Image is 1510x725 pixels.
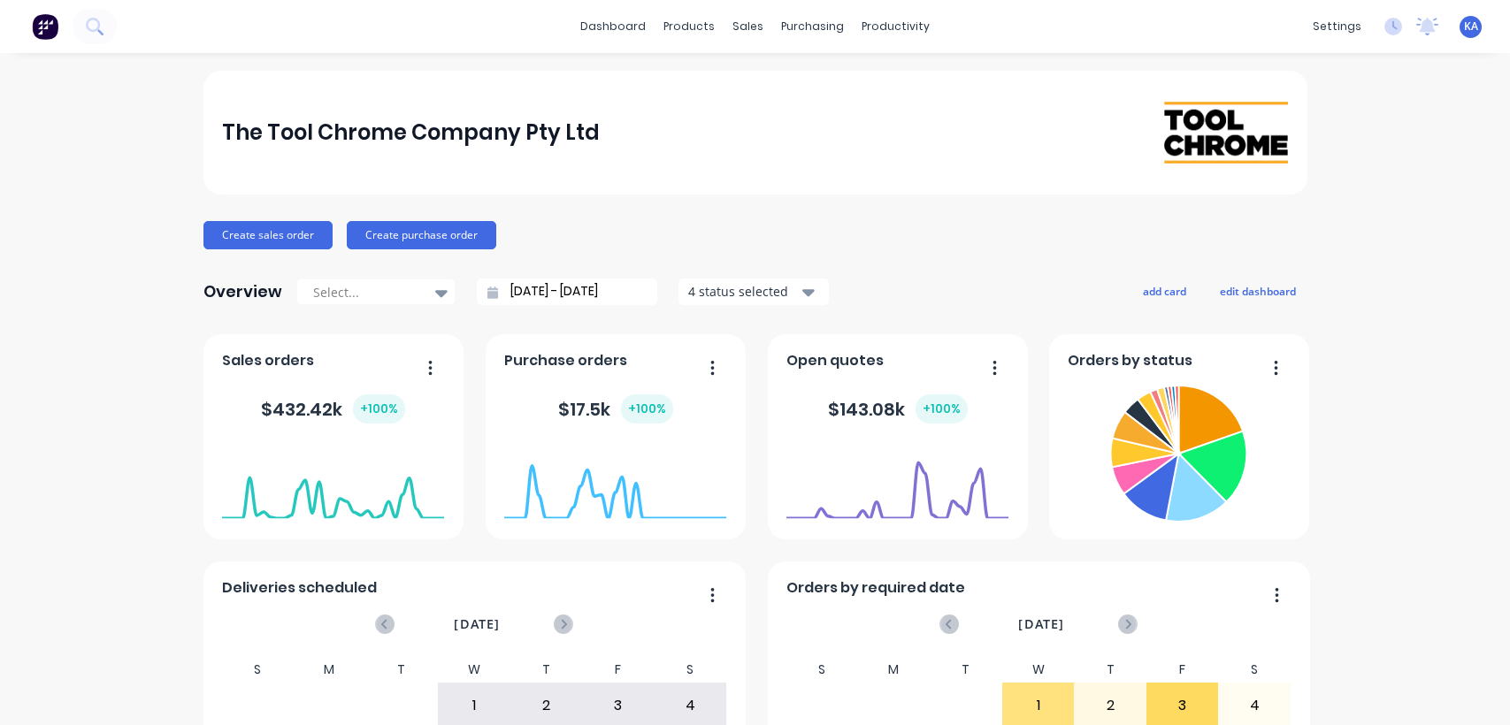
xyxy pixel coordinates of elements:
div: T [365,657,438,683]
div: + 100 % [353,394,405,424]
div: T [930,657,1002,683]
span: Deliveries scheduled [222,577,377,599]
span: Orders by status [1068,350,1192,371]
div: The Tool Chrome Company Pty Ltd [222,115,600,150]
button: Create purchase order [347,221,496,249]
div: S [221,657,294,683]
div: S [654,657,726,683]
img: The Tool Chrome Company Pty Ltd [1164,102,1288,164]
a: dashboard [571,13,655,40]
span: [DATE] [1018,614,1064,634]
div: $ 17.5k [558,394,673,424]
div: $ 432.42k [261,394,405,424]
span: KA [1464,19,1478,34]
div: + 100 % [916,394,968,424]
div: S [786,657,858,683]
div: 4 status selected [688,282,800,301]
div: F [1146,657,1219,683]
div: M [294,657,366,683]
div: W [1002,657,1075,683]
div: $ 143.08k [828,394,968,424]
button: Create sales order [203,221,333,249]
div: productivity [853,13,939,40]
div: settings [1304,13,1370,40]
div: products [655,13,724,40]
span: Sales orders [222,350,314,371]
button: 4 status selected [678,279,829,305]
span: Purchase orders [504,350,627,371]
div: F [582,657,655,683]
div: W [438,657,510,683]
span: [DATE] [454,614,500,634]
img: Factory [32,13,58,40]
div: M [858,657,931,683]
div: + 100 % [621,394,673,424]
div: sales [724,13,772,40]
div: T [1074,657,1146,683]
button: edit dashboard [1208,279,1307,302]
div: S [1218,657,1291,683]
div: purchasing [772,13,853,40]
span: Open quotes [786,350,884,371]
button: add card [1131,279,1198,302]
div: T [510,657,582,683]
div: Overview [203,274,282,309]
